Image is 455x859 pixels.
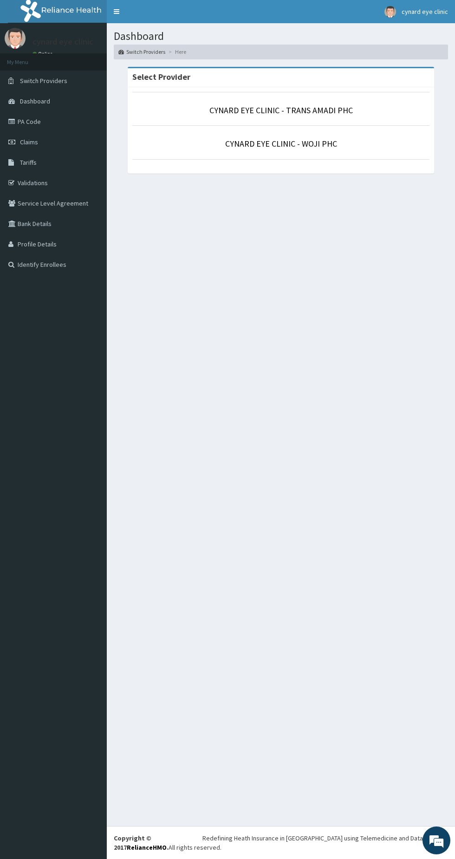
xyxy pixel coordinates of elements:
[132,71,190,82] strong: Select Provider
[166,48,186,56] li: Here
[118,48,165,56] a: Switch Providers
[32,38,93,46] p: cynard eye clinic
[209,105,353,116] a: CYNARD EYE CLINIC - TRANS AMADI PHC
[384,6,396,18] img: User Image
[225,138,337,149] a: CYNARD EYE CLINIC - WOJI PHC
[402,7,448,16] span: cynard eye clinic
[20,97,50,105] span: Dashboard
[20,138,38,146] span: Claims
[114,30,448,42] h1: Dashboard
[20,158,37,167] span: Tariffs
[5,28,26,49] img: User Image
[114,834,169,852] strong: Copyright © 2017 .
[107,826,455,859] footer: All rights reserved.
[20,77,67,85] span: Switch Providers
[202,833,448,843] div: Redefining Heath Insurance in [GEOGRAPHIC_DATA] using Telemedicine and Data Science!
[32,51,55,57] a: Online
[127,843,167,852] a: RelianceHMO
